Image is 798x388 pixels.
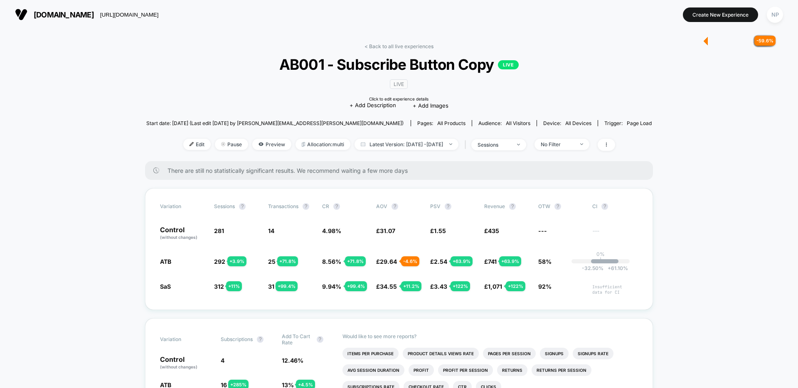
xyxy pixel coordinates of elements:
li: Items Per Purchase [342,348,399,359]
button: NP [764,6,786,23]
p: Control [160,226,206,241]
img: edit [190,142,194,146]
img: end [221,142,225,146]
span: Pause [215,139,248,150]
img: end [517,144,520,145]
span: 58% [538,258,552,265]
span: AOV [376,203,387,209]
span: CI [592,203,638,210]
span: Allocation: multi [296,139,350,150]
span: all devices [565,120,591,126]
div: + 11 % [226,281,242,291]
div: Click to edit experience details [369,96,429,101]
div: - 59.6 % [754,36,776,46]
span: 14 [268,227,274,234]
img: end [580,143,583,145]
span: £ [484,283,502,290]
span: PSV [430,203,441,209]
li: Profit Per Session [438,364,493,376]
span: 1.55 [434,227,446,234]
div: sessions [478,142,511,148]
img: Visually logo [15,8,27,21]
span: Insufficient data for CI [592,284,638,295]
span: Start date: [DATE] (Last edit [DATE] by [PERSON_NAME][EMAIL_ADDRESS][PERSON_NAME][DOMAIN_NAME]) [146,120,404,126]
span: 741 [488,258,497,265]
button: ? [601,203,608,210]
span: Revenue [484,203,505,209]
span: (without changes) [160,235,197,240]
div: Audience: [478,120,530,126]
span: OTW [538,203,584,210]
li: Signups [540,348,569,359]
li: Returns Per Session [532,364,591,376]
button: ? [445,203,451,210]
span: Page Load [627,120,652,126]
button: ? [509,203,516,210]
span: £ [430,227,446,234]
span: SaS [160,283,171,290]
span: all products [437,120,465,126]
span: £ [376,227,395,234]
li: Product Details Views Rate [403,348,479,359]
span: --- [538,227,547,234]
div: Trigger: [604,120,652,126]
span: Subscriptions [221,336,253,342]
span: £ [430,283,447,290]
div: + 63.9 % [499,256,521,266]
span: 2.54 [434,258,447,265]
span: 312 [214,283,224,290]
div: Pages: [417,120,465,126]
span: 12.46 % [282,357,303,364]
span: ATB [160,258,171,265]
p: 0% [596,251,605,257]
span: 292 [214,258,225,265]
span: AB001 - Subscribe Button Copy [172,56,627,73]
span: £ [376,283,397,290]
div: NP [767,7,783,23]
span: £ [430,258,447,265]
p: | [600,257,601,263]
li: Pages Per Session [483,348,536,359]
button: [DOMAIN_NAME][URL][DOMAIN_NAME] [12,8,161,21]
span: 34.55 [380,283,397,290]
img: calendar [361,142,365,146]
span: 281 [214,227,224,234]
div: + 11.2 % [401,281,421,291]
div: + 122 % [451,281,470,291]
span: + Add Images [413,102,448,109]
img: end [449,143,452,145]
img: rebalance [302,142,305,147]
button: ? [392,203,398,210]
li: Returns [497,364,527,376]
div: + 3.9 % [227,256,246,266]
div: + 71.8 % [277,256,298,266]
p: Would like to see more reports? [342,333,638,339]
p: Control [160,356,212,370]
span: £ [484,227,499,234]
span: 61.10 % [603,265,628,271]
span: [DOMAIN_NAME] [34,10,94,19]
span: --- [592,228,638,241]
span: Variation [160,203,206,210]
span: 1,071 [488,283,502,290]
div: + 63.9 % [451,256,473,266]
button: ? [303,203,309,210]
button: ? [333,203,340,210]
span: Sessions [214,203,235,209]
span: 435 [488,227,499,234]
span: -32.50 % [582,265,603,271]
span: + Add Description [350,101,396,110]
span: 4.98 % [322,227,341,234]
span: Preview [252,139,291,150]
span: 92% [538,283,552,290]
button: ? [317,336,323,343]
span: 9.94 % [322,283,341,290]
a: < Back to all live experiences [365,43,433,49]
span: 3.43 [434,283,447,290]
div: + 99.4 % [276,281,298,291]
span: Transactions [268,203,298,209]
span: All Visitors [506,120,530,126]
span: Latest Version: [DATE] - [DATE] [355,139,458,150]
span: (without changes) [160,364,197,369]
span: £ [376,258,397,265]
